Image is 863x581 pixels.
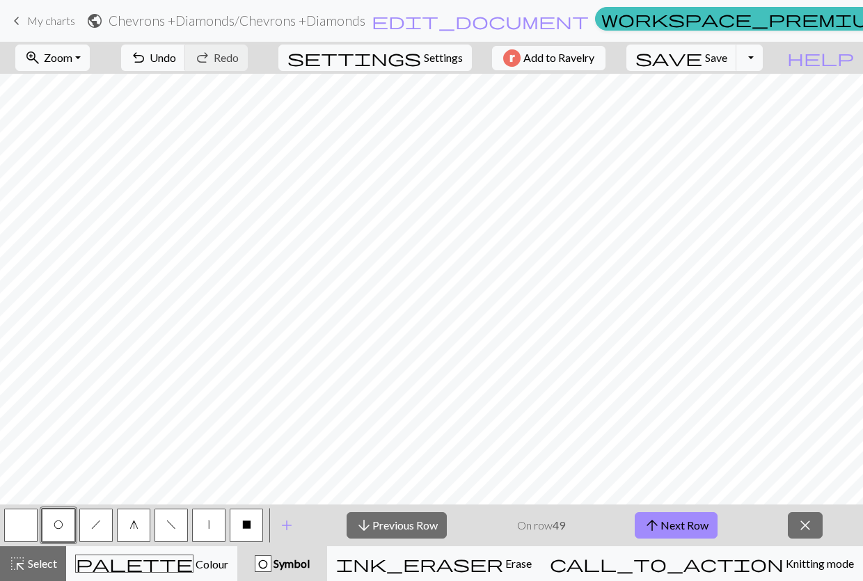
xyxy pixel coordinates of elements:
span: Knitting mode [784,557,854,570]
span: settings [287,48,421,67]
strong: 49 [553,518,565,532]
button: Previous Row [347,512,447,539]
span: arrow_downward [356,516,372,535]
span: help [787,48,854,67]
span: edit_document [372,11,589,31]
span: ink_eraser [336,554,503,573]
span: Undo [150,51,176,64]
button: Knitting mode [541,546,863,581]
span: Settings [424,49,463,66]
span: Select [26,557,57,570]
h2: Chevrons +Diamonds / Chevrons +Diamonds [109,13,365,29]
button: Erase [327,546,541,581]
button: g [117,509,150,542]
button: O [42,509,75,542]
span: right leaning decrease [91,519,101,530]
button: Add to Ravelry [492,46,605,70]
button: X [230,509,263,542]
span: highlight_alt [9,554,26,573]
span: arrow_upward [644,516,660,535]
span: My charts [27,14,75,27]
p: On row [517,517,565,534]
span: no stitch [242,519,251,530]
i: Settings [287,49,421,66]
img: Ravelry [503,49,521,67]
span: Add to Ravelry [523,49,594,67]
span: slip stitch [208,519,209,530]
button: h [79,509,113,542]
button: SettingsSettings [278,45,472,71]
a: My charts [8,9,75,33]
span: save [635,48,702,67]
span: keyboard_arrow_left [8,11,25,31]
div: O [255,556,271,573]
button: Zoom [15,45,90,71]
span: public [86,11,103,31]
span: Symbol [271,557,310,570]
span: yo [54,519,63,530]
button: Undo [121,45,186,71]
span: undo [130,48,147,67]
button: Colour [66,546,237,581]
span: Colour [193,557,228,571]
span: zoom_in [24,48,41,67]
button: O Symbol [237,546,327,581]
span: Zoom [44,51,72,64]
span: sk2p [129,519,138,530]
span: close [797,516,814,535]
button: | [192,509,225,542]
button: f [155,509,188,542]
span: Save [705,51,727,64]
button: Next Row [635,512,718,539]
span: left leaning decrease [166,519,176,530]
span: palette [76,554,193,573]
span: call_to_action [550,554,784,573]
span: add [278,516,295,535]
span: Erase [503,557,532,570]
button: Save [626,45,737,71]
